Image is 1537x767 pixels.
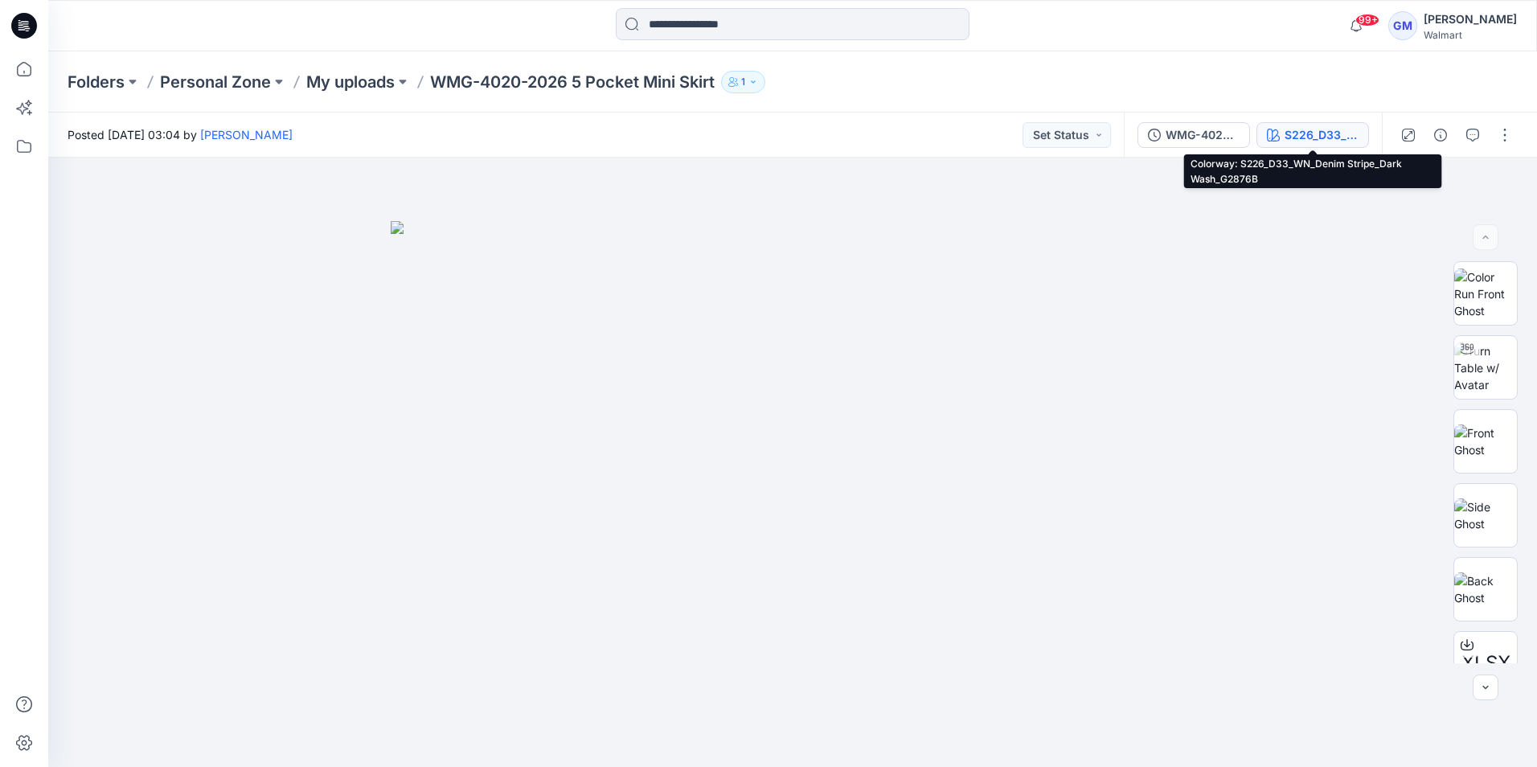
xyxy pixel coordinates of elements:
[1454,498,1517,532] img: Side Ghost
[1454,269,1517,319] img: Color Run Front Ghost
[1137,122,1250,148] button: WMG-4020-2026 5 Pocket Mini Skirt_Full Colorway
[1355,14,1379,27] span: 99+
[721,71,765,93] button: 1
[1461,649,1510,678] span: XLSX
[741,73,745,91] p: 1
[1285,126,1359,144] div: S226_D33_WN_Denim Stripe_Dark Wash_G2876B
[1388,11,1417,40] div: GM
[1424,10,1517,29] div: [PERSON_NAME]
[1424,29,1517,41] div: Walmart
[306,71,395,93] a: My uploads
[430,71,715,93] p: WMG-4020-2026 5 Pocket Mini Skirt
[1166,126,1240,144] div: WMG-4020-2026 5 Pocket Mini Skirt_Full Colorway
[1256,122,1369,148] button: S226_D33_WN_Denim Stripe_Dark Wash_G2876B
[160,71,271,93] a: Personal Zone
[1454,342,1517,393] img: Turn Table w/ Avatar
[200,128,293,142] a: [PERSON_NAME]
[391,221,1195,767] img: eyJhbGciOiJIUzI1NiIsImtpZCI6IjAiLCJzbHQiOiJzZXMiLCJ0eXAiOiJKV1QifQ.eyJkYXRhIjp7InR5cGUiOiJzdG9yYW...
[68,126,293,143] span: Posted [DATE] 03:04 by
[1454,425,1517,458] img: Front Ghost
[1428,122,1453,148] button: Details
[1454,572,1517,606] img: Back Ghost
[68,71,125,93] a: Folders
